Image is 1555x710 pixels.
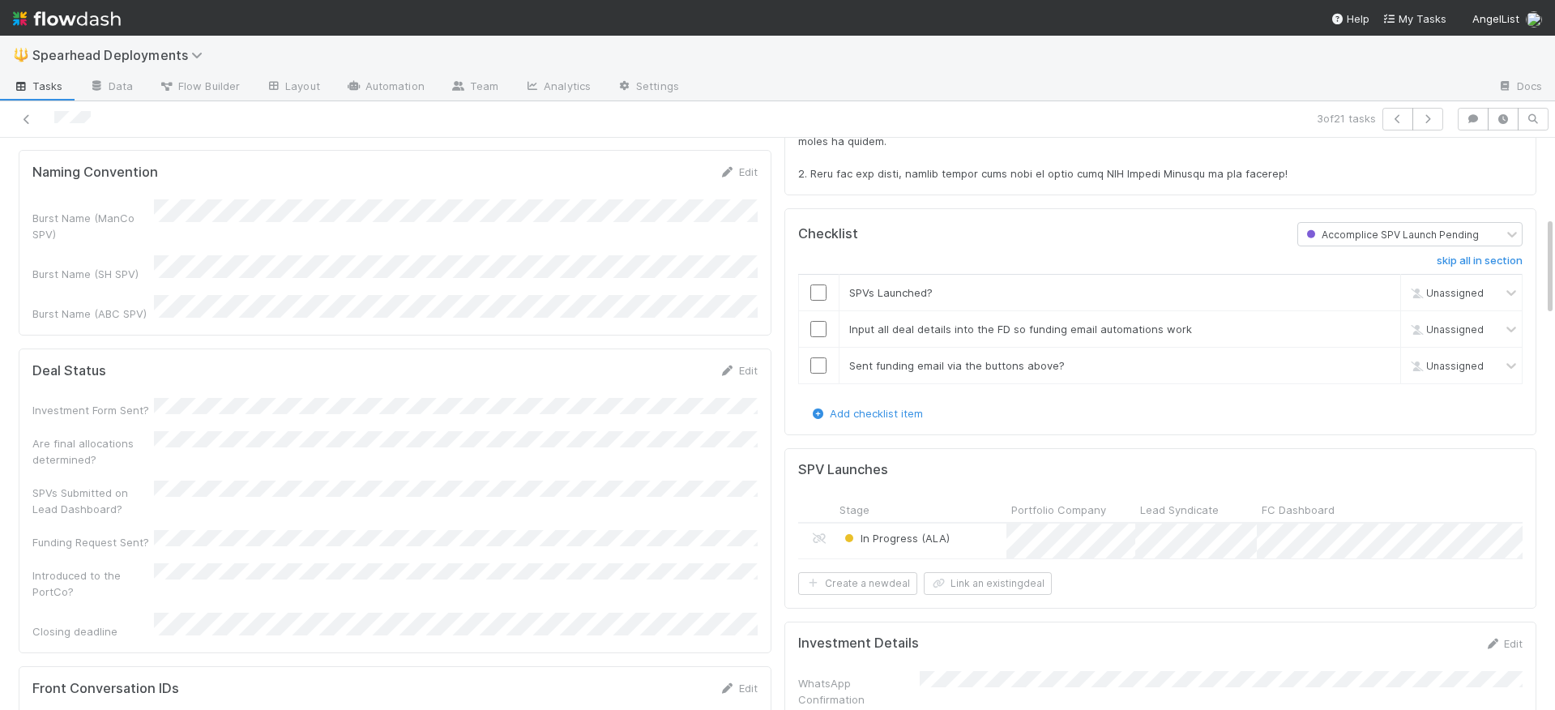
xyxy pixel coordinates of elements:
h5: Deal Status [32,363,106,379]
a: Layout [253,75,333,101]
h5: Investment Details [798,635,919,652]
span: Tasks [13,78,63,94]
h6: skip all in section [1437,254,1523,267]
span: Accomplice SPV Launch Pending [1303,229,1479,241]
span: 🔱 [13,48,29,62]
div: In Progress (ALA) [841,530,950,546]
span: Spearhead Deployments [32,47,211,63]
a: Docs [1485,75,1555,101]
span: Unassigned [1407,323,1484,335]
div: Investment Form Sent? [32,402,154,418]
div: Are final allocations determined? [32,435,154,468]
span: Lead Syndicate [1140,502,1219,518]
h5: Checklist [798,226,858,242]
a: Edit [720,364,758,377]
span: Unassigned [1407,359,1484,371]
div: WhatsApp Confirmation [798,675,920,708]
div: SPVs Submitted on Lead Dashboard? [32,485,154,517]
a: Data [76,75,146,101]
a: Add checklist item [810,407,923,420]
a: Edit [720,165,758,178]
span: My Tasks [1382,12,1446,25]
span: Input all deal details into the FD so funding email automations work [849,323,1192,336]
span: Unassigned [1407,286,1484,298]
h5: Front Conversation IDs [32,681,179,697]
span: FC Dashboard [1262,502,1335,518]
a: Edit [1485,637,1523,650]
span: 3 of 21 tasks [1317,110,1376,126]
span: Sent funding email via the buttons above? [849,359,1065,372]
a: Settings [604,75,692,101]
div: Burst Name (ABC SPV) [32,306,154,322]
div: Introduced to the PortCo? [32,567,154,600]
span: In Progress (ALA) [841,532,950,545]
button: Link an existingdeal [924,572,1052,595]
a: Team [438,75,511,101]
a: Analytics [511,75,604,101]
h5: SPV Launches [798,462,888,478]
h5: Naming Convention [32,165,158,181]
button: Create a newdeal [798,572,917,595]
div: Funding Request Sent? [32,534,154,550]
a: Automation [333,75,438,101]
a: skip all in section [1437,254,1523,274]
img: logo-inverted-e16ddd16eac7371096b0.svg [13,5,121,32]
span: Portfolio Company [1011,502,1106,518]
img: avatar_784ea27d-2d59-4749-b480-57d513651deb.png [1526,11,1542,28]
div: Help [1331,11,1369,27]
a: My Tasks [1382,11,1446,27]
a: Edit [720,682,758,695]
span: AngelList [1472,12,1519,25]
div: Burst Name (SH SPV) [32,266,154,282]
span: SPVs Launched? [849,286,933,299]
span: Stage [839,502,869,518]
a: Flow Builder [146,75,253,101]
div: Burst Name (ManCo SPV) [32,210,154,242]
div: Closing deadline [32,623,154,639]
span: Flow Builder [159,78,240,94]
